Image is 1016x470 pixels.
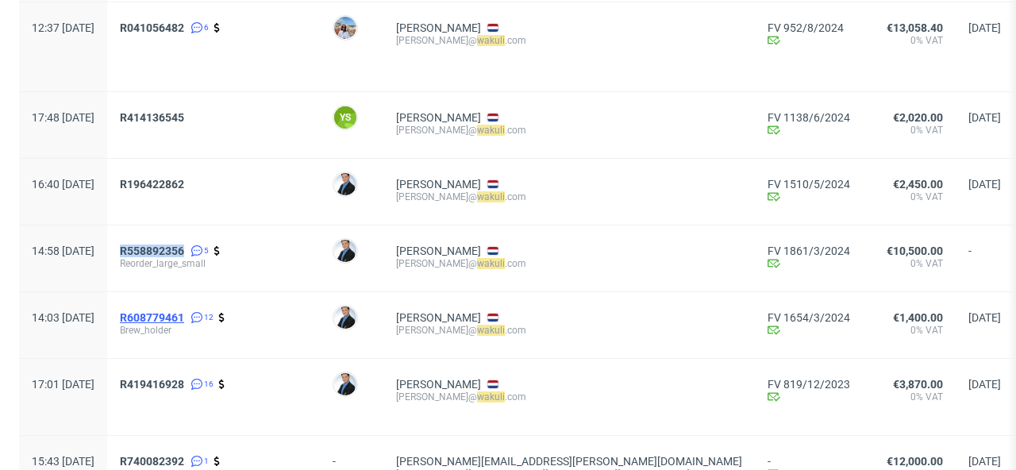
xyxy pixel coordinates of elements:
a: 1 [187,455,209,468]
span: 16 [204,378,214,391]
span: 17:01 [DATE] [32,378,94,391]
div: [PERSON_NAME]@ .com [396,124,742,137]
a: [PERSON_NAME] [396,245,481,257]
span: [DATE] [968,111,1001,124]
img: Kluczyński Michał [334,373,356,395]
img: Marta Kozłowska [334,17,356,39]
mark: wakuli [477,258,505,269]
span: €10,500.00 [887,245,943,257]
a: 16 [187,378,214,391]
span: R414136545 [120,111,184,124]
span: 0% VAT [886,324,943,337]
span: €2,020.00 [893,111,943,124]
span: €3,870.00 [893,378,943,391]
span: 0% VAT [886,391,943,403]
span: 12 [204,311,214,324]
span: €13,058.40 [887,21,943,34]
a: 6 [187,21,209,34]
span: 0% VAT [886,124,943,137]
img: Kluczyński Michał [334,240,356,262]
mark: wakuli [477,125,505,136]
a: [PERSON_NAME] [396,178,481,191]
img: Kluczyński Michał [334,306,356,329]
span: €12,000.00 [887,455,943,468]
mark: wakuli [477,325,505,336]
a: R608779461 [120,311,187,324]
span: 0% VAT [886,191,943,203]
span: €1,400.00 [893,311,943,324]
span: [DATE] [968,378,1001,391]
span: 0% VAT [886,257,943,270]
mark: wakuli [477,391,505,403]
span: 15:43 [DATE] [32,455,94,468]
span: 0% VAT [886,34,943,47]
span: [DATE] [968,178,1001,191]
span: [DATE] [968,311,1001,324]
a: FV 819/12/2023 [768,378,860,391]
div: - [333,449,371,468]
a: R414136545 [120,111,187,124]
mark: wakuli [477,35,505,46]
span: €2,450.00 [893,178,943,191]
span: [DATE] [968,455,1001,468]
div: [PERSON_NAME]@ .com [396,191,742,203]
span: 14:58 [DATE] [32,245,94,257]
div: [PERSON_NAME]@ .com [396,257,742,270]
mark: wakuli [477,191,505,202]
span: R558892356 [120,245,184,257]
div: [PERSON_NAME]@ .com [396,324,742,337]
a: [PERSON_NAME] [396,378,481,391]
a: [PERSON_NAME] [396,311,481,324]
a: FV 952/8/2024 [768,21,860,34]
span: R608779461 [120,311,184,324]
a: 5 [187,245,209,257]
span: 1 [204,455,209,468]
span: 16:40 [DATE] [32,178,94,191]
a: R558892356 [120,245,187,257]
figcaption: YS [334,106,356,129]
span: R196422862 [120,178,184,191]
a: R041056482 [120,21,187,34]
span: 5 [204,245,209,257]
span: 12:37 [DATE] [32,21,94,34]
div: [PERSON_NAME]@ .com [396,391,742,403]
a: FV 1861/3/2024 [768,245,860,257]
span: Brew_holder [120,324,307,337]
span: Reorder_large_small [120,257,307,270]
span: [DATE] [968,21,1001,34]
a: [PERSON_NAME][EMAIL_ADDRESS][PERSON_NAME][DOMAIN_NAME] [396,455,742,468]
a: FV 1138/6/2024 [768,111,860,124]
span: 17:48 [DATE] [32,111,94,124]
a: R419416928 [120,378,187,391]
span: 14:03 [DATE] [32,311,94,324]
a: FV 1510/5/2024 [768,178,860,191]
span: 6 [204,21,209,34]
a: FV 1654/3/2024 [768,311,860,324]
a: R740082392 [120,455,187,468]
a: R196422862 [120,178,187,191]
span: R419416928 [120,378,184,391]
a: [PERSON_NAME] [396,111,481,124]
div: [PERSON_NAME]@ .com [396,34,742,47]
span: R740082392 [120,455,184,468]
img: Kluczyński Michał [334,173,356,195]
a: 12 [187,311,214,324]
span: R041056482 [120,21,184,34]
a: [PERSON_NAME] [396,21,481,34]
